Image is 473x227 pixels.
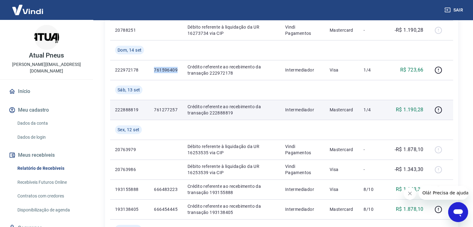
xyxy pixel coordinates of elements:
[34,25,59,50] img: b7dbf8c6-a9bd-4944-97d5-addfc2141217.jpeg
[285,143,320,156] p: Vindi Pagamentos
[15,162,86,175] a: Relatório de Recebíveis
[154,67,178,73] p: 761596409
[188,143,275,156] p: Débito referente à liquidação da UR 16253535 via CIP
[330,166,354,173] p: Visa
[404,187,416,200] iframe: Fechar mensagem
[15,176,86,189] a: Recebíveis Futuros Online
[330,186,354,192] p: Visa
[364,186,382,192] p: 8/10
[364,67,382,73] p: 1/4
[29,52,64,59] p: Atual Pneus
[115,107,144,113] p: 222888819
[4,4,52,9] span: Olá! Precisa de ajuda?
[118,127,139,133] span: Sex, 12 set
[115,67,144,73] p: 222972178
[7,85,86,98] a: Início
[364,107,382,113] p: 1/4
[115,146,144,153] p: 20763979
[394,146,423,153] p: -R$ 1.878,10
[330,107,354,113] p: Mastercard
[188,203,275,215] p: Crédito referente ao recebimento da transação 193138405
[115,27,144,33] p: 20788251
[188,64,275,76] p: Crédito referente ao recebimento da transação 222972178
[285,67,320,73] p: Intermediador
[188,163,275,176] p: Débito referente à liquidação da UR 16253539 via CIP
[364,146,382,153] p: -
[396,186,423,193] p: R$ 1.343,30
[15,204,86,216] a: Disponibilização de agenda
[7,103,86,117] button: Meu cadastro
[364,166,382,173] p: -
[400,66,424,74] p: R$ 723,66
[15,131,86,144] a: Dados de login
[5,61,88,74] p: [PERSON_NAME][EMAIL_ADDRESS][DOMAIN_NAME]
[394,166,423,173] p: -R$ 1.343,30
[115,206,144,212] p: 193138405
[419,186,468,200] iframe: Mensagem da empresa
[285,186,320,192] p: Intermediador
[115,186,144,192] p: 193155888
[15,190,86,202] a: Contratos com credores
[188,24,275,36] p: Débito referente à liquidação da UR 16273734 via CIP
[115,166,144,173] p: 20763986
[154,186,178,192] p: 666483223
[330,67,354,73] p: Visa
[448,202,468,222] iframe: Botão para abrir a janela de mensagens
[364,206,382,212] p: 8/10
[118,47,141,53] span: Dom, 14 set
[154,107,178,113] p: 761277257
[285,24,320,36] p: Vindi Pagamentos
[285,206,320,212] p: Intermediador
[330,146,354,153] p: Mastercard
[285,163,320,176] p: Vindi Pagamentos
[396,106,423,113] p: R$ 1.190,28
[330,27,354,33] p: Mastercard
[285,107,320,113] p: Intermediador
[15,117,86,130] a: Dados da conta
[394,26,423,34] p: -R$ 1.190,28
[188,183,275,196] p: Crédito referente ao recebimento da transação 193155888
[118,87,140,93] span: Sáb, 13 set
[364,27,382,33] p: -
[443,4,466,16] button: Sair
[396,206,423,213] p: R$ 1.878,10
[7,148,86,162] button: Meus recebíveis
[154,206,178,212] p: 666454445
[188,104,275,116] p: Crédito referente ao recebimento da transação 222888819
[7,0,48,19] img: Vindi
[330,206,354,212] p: Mastercard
